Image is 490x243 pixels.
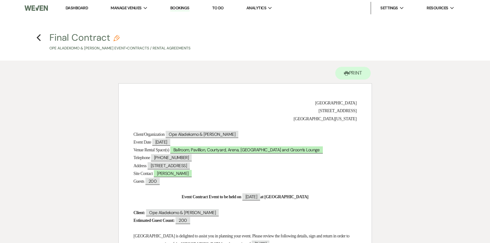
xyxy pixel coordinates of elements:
span: Settings [380,5,398,11]
span: Venue Rental Space(s) [134,148,169,152]
span: Event Date [134,140,151,144]
span: Resources [427,5,448,11]
span: Site Contact [134,171,153,176]
button: Print [335,67,371,80]
span: [DATE] [152,139,170,146]
span: [DATE] [242,193,260,200]
span: [STREET_ADDRESS] [148,162,190,169]
span: Address [134,163,147,168]
span: Telephone [134,155,150,160]
span: [PERSON_NAME] [154,170,192,177]
span: [PHONE_NUMBER] [151,154,192,161]
span: Ballroom, Pavillion, Courtyard, Arena, [GEOGRAPHIC_DATA] and Groom's Lounge [170,146,323,154]
strong: Estimated Guest Count: [134,218,175,223]
span: Ope Aladekomo & [PERSON_NAME] [166,131,238,138]
span: [STREET_ADDRESS] [318,108,357,113]
strong: Client: [134,210,145,215]
span: Guests [134,179,144,184]
span: 200 [176,217,190,224]
a: Bookings [170,5,190,11]
span: [GEOGRAPHIC_DATA][US_STATE] [294,117,357,121]
a: To Do [212,5,224,11]
span: Analytics [246,5,266,11]
span: 200 [145,178,160,185]
strong: Event Contract Event to be held on [182,195,241,199]
img: Weven Logo [25,2,48,15]
span: Manage Venues [111,5,141,11]
span: Ope Aladekomo & [PERSON_NAME] [146,209,219,216]
strong: at [GEOGRAPHIC_DATA] [260,195,308,199]
button: Final ContractOpe Aladekomo & [PERSON_NAME] Event•Contracts / Rental Agreements [49,33,190,51]
span: Client/Organization [134,132,165,137]
span: [GEOGRAPHIC_DATA] [315,101,356,105]
p: Ope Aladekomo & [PERSON_NAME] Event • Contracts / Rental Agreements [49,45,190,51]
a: Dashboard [66,5,88,11]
